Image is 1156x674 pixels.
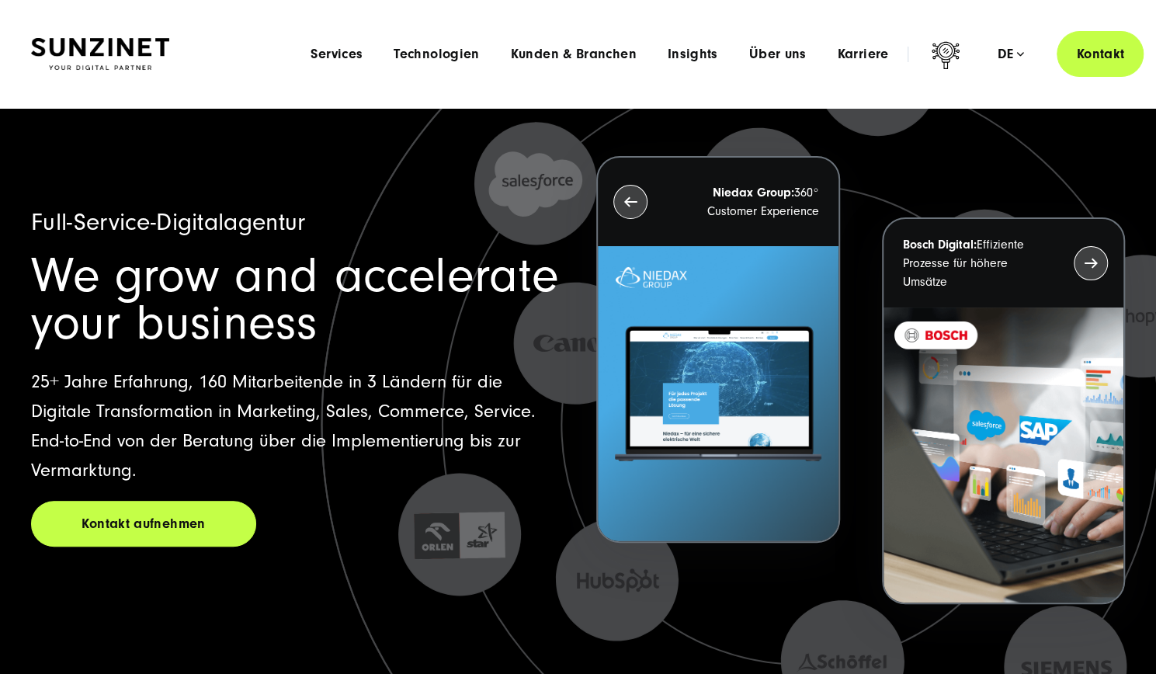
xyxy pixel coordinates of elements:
[882,217,1125,604] button: Bosch Digital:Effiziente Prozesse für höhere Umsätze BOSCH - Kundeprojekt - Digital Transformatio...
[713,186,794,200] strong: Niedax Group:
[675,183,818,221] p: 360° Customer Experience
[883,307,1123,603] img: BOSCH - Kundeprojekt - Digital Transformation Agentur SUNZINET
[394,47,479,62] a: Technologien
[31,38,169,71] img: SUNZINET Full Service Digital Agentur
[596,156,839,543] button: Niedax Group:360° Customer Experience Letztes Projekt von Niedax. Ein Laptop auf dem die Niedax W...
[997,47,1024,62] div: de
[31,367,560,485] p: 25+ Jahre Erfahrung, 160 Mitarbeitende in 3 Ländern für die Digitale Transformation in Marketing,...
[903,235,1046,291] p: Effiziente Prozesse für höhere Umsätze
[668,47,718,62] a: Insights
[903,238,977,252] strong: Bosch Digital:
[31,501,256,547] a: Kontakt aufnehmen
[598,246,838,541] img: Letztes Projekt von Niedax. Ein Laptop auf dem die Niedax Website geöffnet ist, auf blauem Hinter...
[31,208,306,236] span: Full-Service-Digitalagentur
[311,47,363,62] a: Services
[837,47,888,62] a: Karriere
[1057,31,1144,77] a: Kontakt
[511,47,637,62] a: Kunden & Branchen
[749,47,807,62] a: Über uns
[31,248,558,351] span: We grow and accelerate your business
